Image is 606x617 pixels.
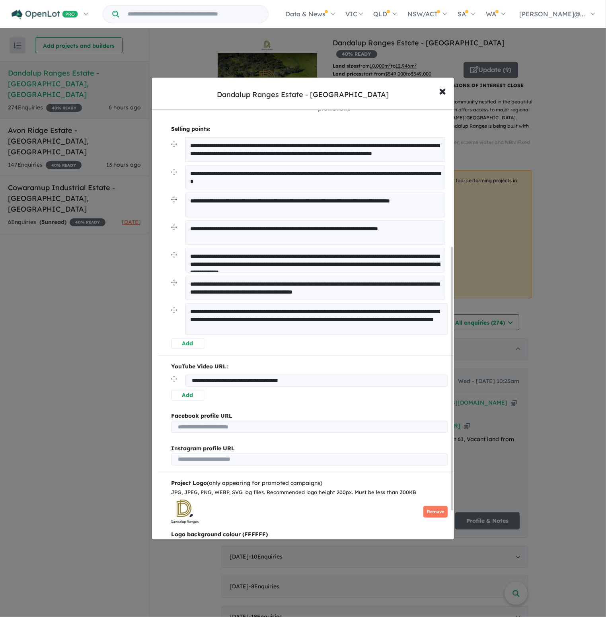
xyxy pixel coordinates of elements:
b: Project Logo [171,479,207,487]
div: Dandalup Ranges Estate - [GEOGRAPHIC_DATA] [217,90,389,100]
div: (only appearing for promoted campaigns) [171,479,448,488]
img: Dandalup%20Ranges%20Estate%20-%20North%20Dandalup%20Logo.jpg [171,500,199,524]
img: drag.svg [171,280,177,286]
img: Openlot PRO Logo White [12,10,78,19]
img: drag.svg [171,252,177,258]
b: Instagram profile URL [171,445,235,452]
div: JPG, JPEG, PNG, WEBP, SVG log files. Recommended logo height 200px. Must be less than 300KB [171,488,448,497]
input: Try estate name, suburb, builder or developer [121,6,267,23]
p: Selling points: [171,125,448,134]
img: drag.svg [171,197,177,202]
button: Add [171,390,204,401]
button: Add [171,338,204,349]
b: Logo background colour (FFFFFF) [171,530,448,539]
button: Remove [423,506,448,518]
img: drag.svg [171,307,177,313]
img: drag.svg [171,376,177,382]
span: [PERSON_NAME]@... [519,10,585,18]
p: YouTube Video URL: [171,362,448,372]
img: drag.svg [171,169,177,175]
span: × [439,82,446,99]
img: drag.svg [171,141,177,147]
img: drag.svg [171,224,177,230]
b: Facebook profile URL [171,412,232,419]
